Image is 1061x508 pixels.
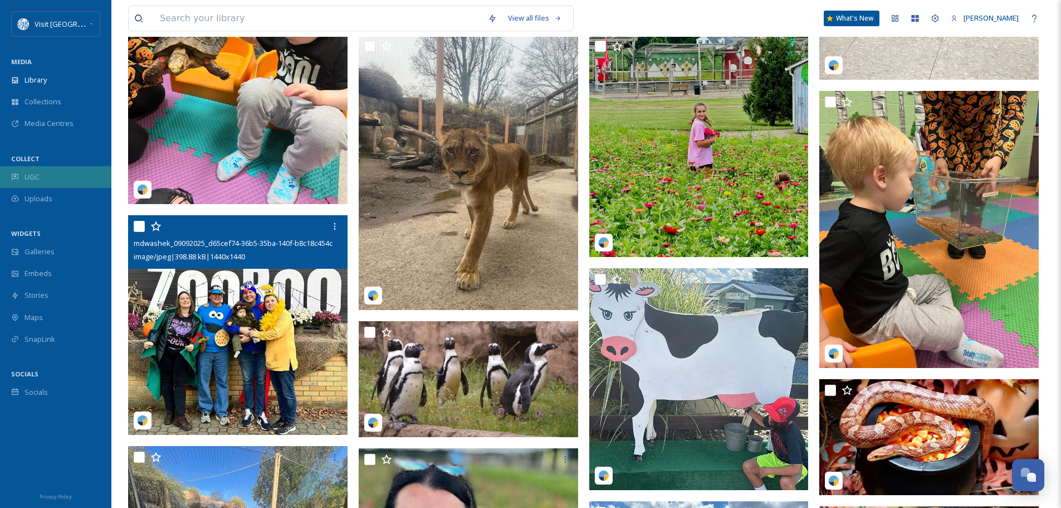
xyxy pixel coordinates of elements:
[824,11,879,26] a: What's New
[589,35,811,257] img: macaronikidsouthhills_09092025_ef9b186e-f165-8cfa-46cf-68e49ee0204f.jpg
[819,379,1041,495] img: eriezoo_09092025_9e57ac1f-4037-ce47-d206-9c14d14c97ff.jpg
[40,493,72,500] span: Privacy Policy
[134,251,245,262] span: image/jpeg | 398.88 kB | 1440 x 1440
[25,193,52,204] span: Uploads
[25,96,61,107] span: Collections
[25,334,55,345] span: SnapLink
[11,57,32,66] span: MEDIA
[359,321,580,437] img: eriezoo_09092025_ec79af71-769f-fea4-2901-ae28436cc0bc.jpg
[598,237,609,248] img: snapsea-logo.png
[35,18,121,29] span: Visit [GEOGRAPHIC_DATA]
[40,489,72,502] a: Privacy Policy
[368,417,379,428] img: snapsea-logo.png
[25,118,74,129] span: Media Centres
[154,6,482,31] input: Search your library
[11,154,40,163] span: COLLECT
[828,475,839,486] img: snapsea-logo.png
[368,290,379,301] img: snapsea-logo.png
[18,18,29,30] img: download%20%281%29.png
[137,415,148,426] img: snapsea-logo.png
[25,172,40,182] span: UGC
[1012,459,1044,491] button: Open Chat
[502,7,568,29] a: View all files
[589,268,811,490] img: macaronikidsouthhills_09092025_ef9b186e-f165-8cfa-46cf-68e49ee0204f.jpg
[137,184,148,195] img: snapsea-logo.png
[945,7,1024,29] a: [PERSON_NAME]
[828,348,839,359] img: snapsea-logo.png
[25,246,55,257] span: Galleries
[25,312,43,323] span: Maps
[819,91,1041,369] img: ktwht_09012025_17970490385483299.jpg
[828,60,839,71] img: snapsea-logo.png
[11,370,38,378] span: SOCIALS
[25,75,47,85] span: Library
[11,229,41,238] span: WIDGETS
[134,238,353,248] span: mdwashek_09092025_d65cef74-36b5-35ba-140f-b8c18c454cea.jpg
[25,268,52,279] span: Embeds
[25,290,48,301] span: Stories
[25,387,48,398] span: Socials
[359,35,578,310] img: becca.hazen_09092025_eda4d4f3-0520-9b0d-3fd6-b46816d8b7e8.jpg
[128,215,348,435] img: mdwashek_09092025_d65cef74-36b5-35ba-140f-b8c18c454cea.jpg
[964,13,1019,23] span: [PERSON_NAME]
[598,470,609,481] img: snapsea-logo.png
